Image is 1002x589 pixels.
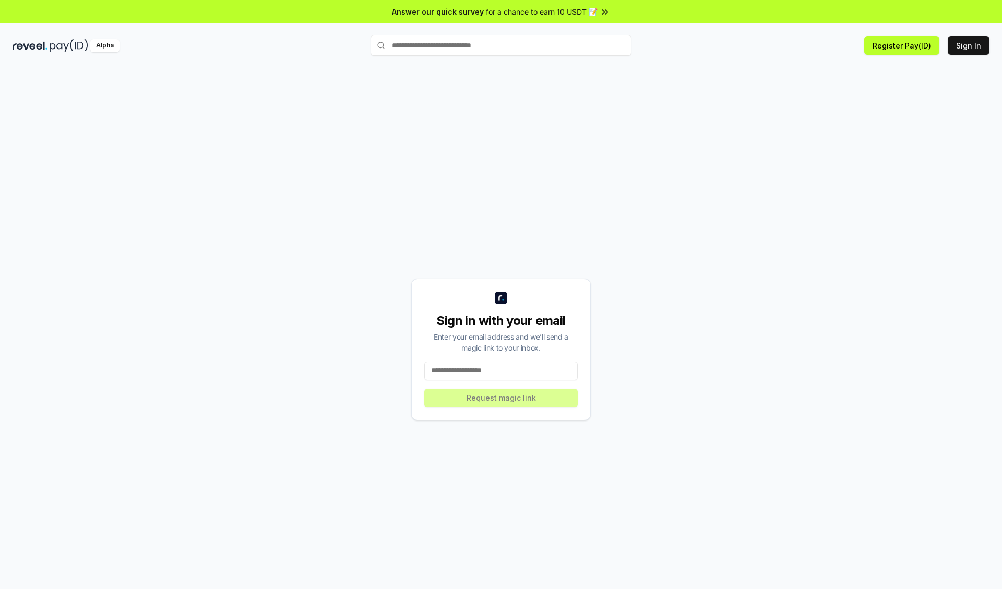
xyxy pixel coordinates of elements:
div: Sign in with your email [424,312,578,329]
span: for a chance to earn 10 USDT 📝 [486,6,598,17]
img: logo_small [495,292,507,304]
div: Alpha [90,39,120,52]
img: pay_id [50,39,88,52]
button: Sign In [948,36,989,55]
div: Enter your email address and we’ll send a magic link to your inbox. [424,331,578,353]
button: Register Pay(ID) [864,36,939,55]
span: Answer our quick survey [392,6,484,17]
img: reveel_dark [13,39,47,52]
